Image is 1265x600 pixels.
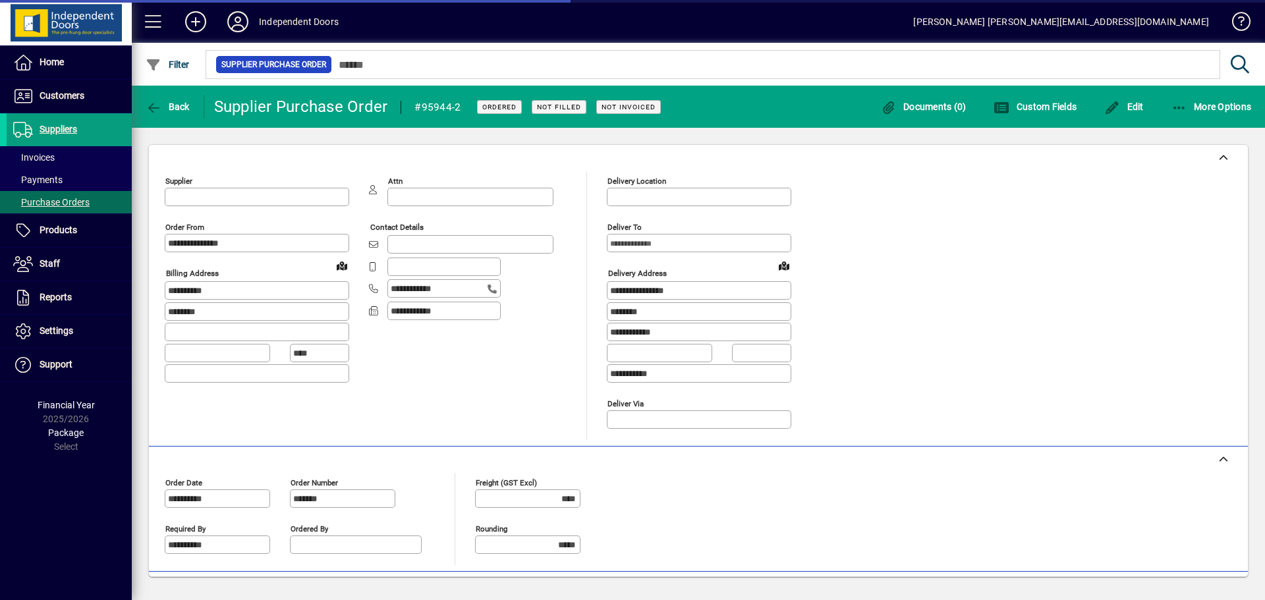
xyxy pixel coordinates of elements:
span: Edit [1104,101,1144,112]
a: Home [7,46,132,79]
div: Supplier Purchase Order [214,96,388,117]
mat-label: Freight (GST excl) [476,477,537,487]
div: Independent Doors [259,11,339,32]
a: Staff [7,248,132,281]
button: Edit [1101,95,1147,119]
a: View on map [331,255,352,276]
span: Reports [40,292,72,302]
a: Settings [7,315,132,348]
a: Payments [7,169,132,191]
mat-label: Ordered by [291,524,328,533]
span: Financial Year [38,400,95,410]
mat-label: Delivery Location [607,177,666,186]
span: Purchase Orders [13,197,90,207]
a: Knowledge Base [1222,3,1249,45]
a: Reports [7,281,132,314]
div: #95944-2 [414,97,461,118]
a: Invoices [7,146,132,169]
span: Suppliers [40,124,77,134]
span: Invoices [13,152,55,163]
span: Home [40,57,64,67]
span: Supplier Purchase Order [221,58,326,71]
div: [PERSON_NAME] [PERSON_NAME][EMAIL_ADDRESS][DOMAIN_NAME] [913,11,1209,32]
span: Not Filled [537,103,581,111]
span: Documents (0) [881,101,967,112]
a: View on map [773,255,795,276]
span: More Options [1171,101,1252,112]
button: Back [142,95,193,119]
mat-label: Required by [165,524,206,533]
span: Support [40,359,72,369]
button: Profile [217,10,259,34]
a: Purchase Orders [7,191,132,213]
a: Products [7,214,132,247]
a: Customers [7,80,132,113]
span: Custom Fields [994,101,1077,112]
button: Add [175,10,217,34]
span: Not Invoiced [602,103,656,111]
app-page-header-button: Back [132,95,204,119]
span: Settings [40,325,73,336]
button: Documents (0) [878,95,970,119]
mat-label: Order from [165,223,204,232]
mat-label: Deliver To [607,223,642,232]
mat-label: Order number [291,477,338,487]
span: Filter [146,59,190,70]
a: Support [7,348,132,381]
mat-label: Supplier [165,177,192,186]
mat-label: Deliver via [607,398,644,408]
span: Staff [40,258,60,269]
mat-label: Order date [165,477,202,487]
span: Ordered [482,103,517,111]
mat-label: Attn [388,177,403,186]
button: More Options [1168,95,1255,119]
span: Package [48,427,84,438]
span: Back [146,101,190,112]
mat-label: Rounding [476,524,507,533]
span: Products [40,225,77,235]
span: Customers [40,90,84,101]
button: Filter [142,53,193,76]
span: Payments [13,175,63,185]
button: Custom Fields [990,95,1080,119]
